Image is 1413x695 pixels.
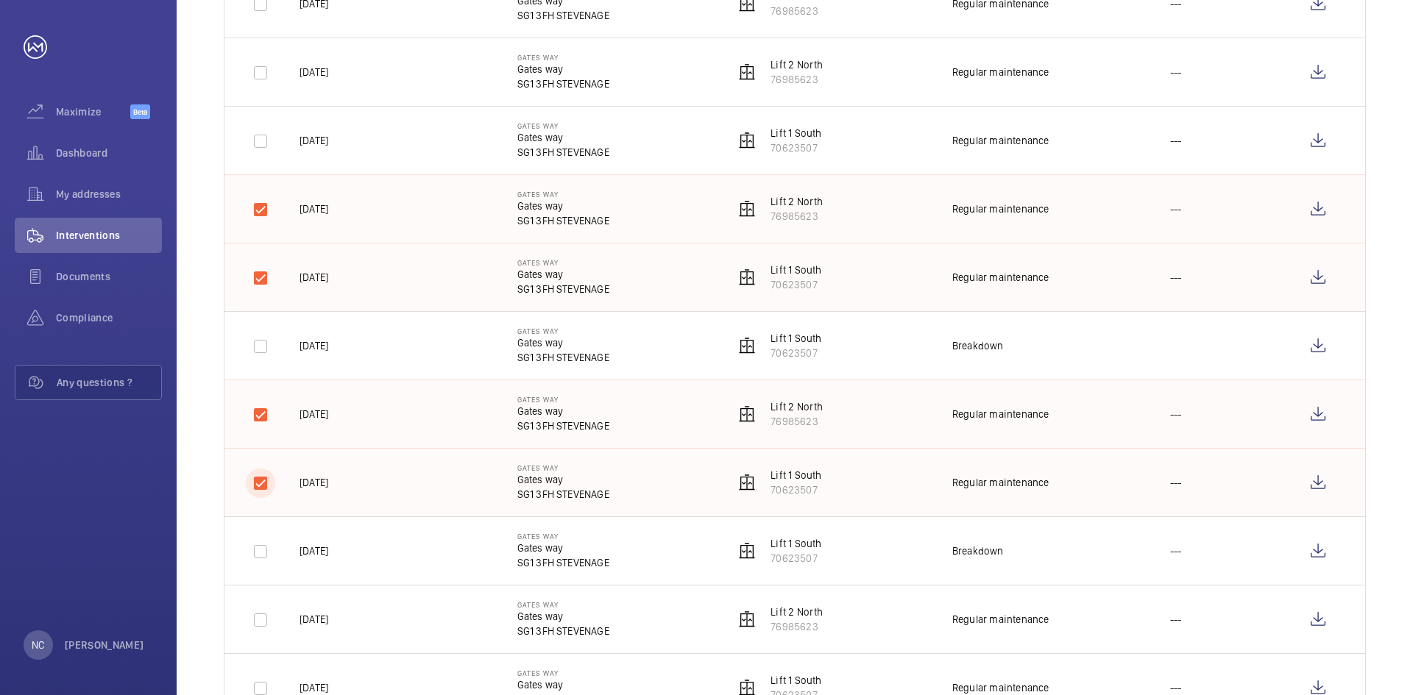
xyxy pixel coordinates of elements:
p: 70623507 [771,346,821,360]
p: Lift 1 South [771,126,821,140]
p: --- [1170,475,1182,490]
p: Lift 1 South [771,263,821,277]
p: [DATE] [300,270,328,285]
p: [DATE] [300,202,328,216]
p: [DATE] [300,338,328,353]
p: --- [1170,680,1182,695]
img: elevator.svg [738,542,756,560]
p: Lift 2 North [771,605,823,619]
p: SG1 3FH STEVENAGE [517,76,609,91]
p: Gates Way [517,190,609,199]
p: [DATE] [300,475,328,490]
div: Regular maintenance [952,202,1049,216]
p: Lift 1 South [771,468,821,482]
p: SG1 3FH STEVENAGE [517,555,609,570]
p: SG1 3FH STEVENAGE [517,145,609,160]
p: Gates Way [517,53,609,62]
p: --- [1170,133,1182,148]
p: Gates way [517,267,609,282]
p: Gates way [517,404,609,418]
p: [PERSON_NAME] [65,638,144,652]
p: [DATE] [300,680,328,695]
div: Breakdown [952,338,1004,353]
p: Gates way [517,199,609,213]
span: Compliance [56,310,162,325]
p: 70623507 [771,551,821,566]
div: Regular maintenance [952,133,1049,148]
p: Gates way [517,609,609,624]
span: Documents [56,269,162,284]
p: --- [1170,202,1182,216]
div: Breakdown [952,543,1004,558]
div: Regular maintenance [952,475,1049,490]
p: 70623507 [771,140,821,155]
div: Regular maintenance [952,65,1049,79]
p: [DATE] [300,543,328,558]
img: elevator.svg [738,132,756,149]
div: Regular maintenance [952,407,1049,421]
p: Gates way [517,130,609,145]
p: Lift 1 South [771,536,821,551]
img: elevator.svg [738,63,756,81]
p: Gates Way [517,327,609,335]
p: [DATE] [300,407,328,421]
p: 76985623 [771,414,823,429]
p: [DATE] [300,612,328,627]
p: Lift 1 South [771,331,821,346]
span: Beta [130,104,150,119]
p: [DATE] [300,65,328,79]
p: SG1 3FH STEVENAGE [517,487,609,502]
p: Gates way [517,62,609,76]
span: Maximize [56,104,130,119]
p: Gates way [517,541,609,555]
span: Any questions ? [57,375,161,390]
p: SG1 3FH STEVENAGE [517,418,609,433]
div: Regular maintenance [952,612,1049,627]
img: elevator.svg [738,200,756,218]
p: Gates way [517,335,609,350]
p: 70623507 [771,482,821,497]
img: elevator.svg [738,474,756,491]
p: 76985623 [771,619,823,634]
span: My addresses [56,187,162,202]
p: 70623507 [771,277,821,292]
span: Dashboard [56,146,162,160]
p: 76985623 [771,4,823,18]
p: --- [1170,612,1182,627]
p: --- [1170,270,1182,285]
p: Gates Way [517,532,609,541]
p: Gates Way [517,395,609,404]
p: --- [1170,543,1182,558]
p: Gates way [517,472,609,487]
p: --- [1170,65,1182,79]
img: elevator.svg [738,337,756,354]
p: Lift 2 North [771,194,823,209]
p: Lift 2 North [771,399,823,414]
p: 76985623 [771,72,823,87]
p: Gates Way [517,463,609,472]
p: Gates Way [517,258,609,267]
p: SG1 3FH STEVENAGE [517,350,609,365]
p: Lift 1 South [771,673,821,688]
img: elevator.svg [738,610,756,628]
p: SG1 3FH STEVENAGE [517,624,609,638]
p: SG1 3FH STEVENAGE [517,213,609,228]
p: NC [32,638,44,652]
p: Gates Way [517,121,609,130]
div: Regular maintenance [952,680,1049,695]
p: SG1 3FH STEVENAGE [517,8,609,23]
p: [DATE] [300,133,328,148]
span: Interventions [56,228,162,243]
p: 76985623 [771,209,823,224]
img: elevator.svg [738,268,756,286]
p: --- [1170,407,1182,421]
img: elevator.svg [738,405,756,423]
p: Gates way [517,677,609,692]
p: SG1 3FH STEVENAGE [517,282,609,296]
p: Gates Way [517,669,609,677]
div: Regular maintenance [952,270,1049,285]
p: Lift 2 North [771,57,823,72]
p: Gates Way [517,600,609,609]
